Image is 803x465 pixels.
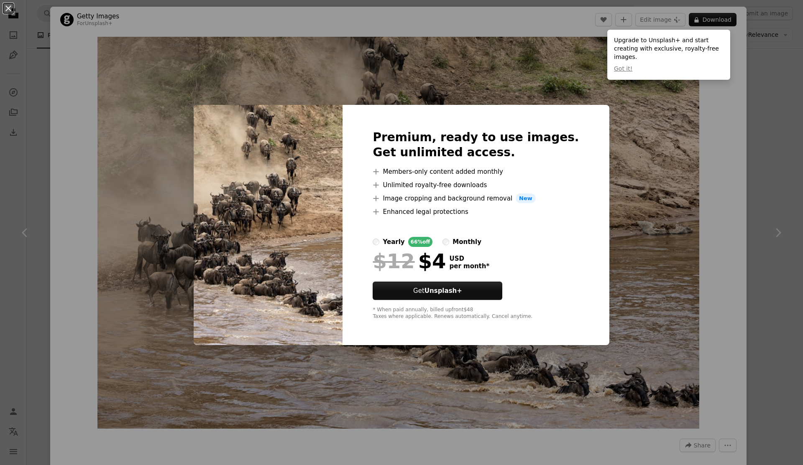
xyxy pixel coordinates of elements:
div: * When paid annually, billed upfront $48 Taxes where applicable. Renews automatically. Cancel any... [373,307,579,320]
input: yearly66%off [373,239,379,245]
div: yearly [383,237,404,247]
li: Unlimited royalty-free downloads [373,180,579,190]
span: New [516,193,536,203]
button: Got it! [614,65,632,73]
img: premium_photo-1661962656908-24102eafa8d4 [194,105,343,346]
div: Upgrade to Unsplash+ and start creating with exclusive, royalty-free images. [607,30,730,80]
li: Image cropping and background removal [373,193,579,203]
span: per month * [449,262,489,270]
li: Enhanced legal protections [373,207,579,217]
span: USD [449,255,489,262]
li: Members-only content added monthly [373,167,579,177]
h2: Premium, ready to use images. Get unlimited access. [373,130,579,160]
div: 66% off [408,237,433,247]
button: GetUnsplash+ [373,282,502,300]
div: $4 [373,250,446,272]
div: monthly [453,237,481,247]
input: monthly [442,239,449,245]
strong: Unsplash+ [425,287,462,295]
span: $12 [373,250,414,272]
